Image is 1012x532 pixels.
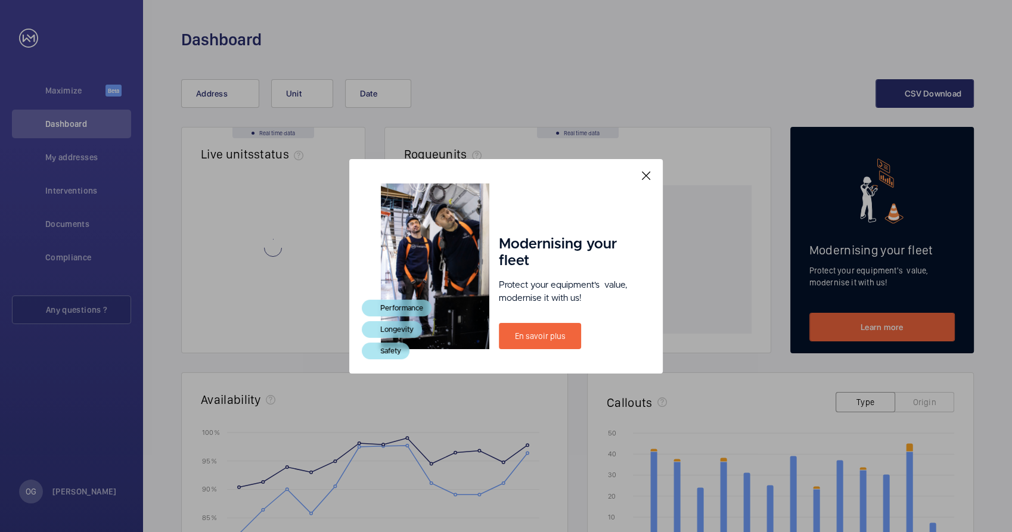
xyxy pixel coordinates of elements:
p: Protect your equipment's value, modernise it with us! [499,279,631,305]
div: Safety [362,343,409,359]
h1: Modernising your fleet [499,236,631,269]
a: En savoir plus [499,323,581,349]
div: Performance [362,300,432,316]
div: Longevity [362,321,422,338]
